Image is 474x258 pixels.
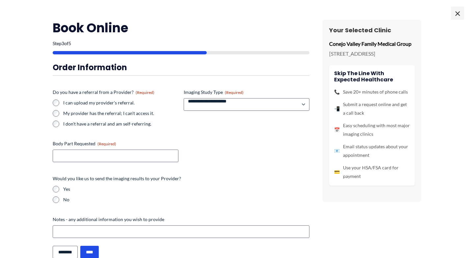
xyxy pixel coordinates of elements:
h3: Order Information [53,62,309,72]
span: 📲 [334,104,340,113]
span: 📞 [334,88,340,96]
span: 📅 [334,126,340,134]
legend: Do you have a referral from a Provider? [53,89,154,96]
span: (Required) [225,90,244,95]
h3: Your Selected Clinic [329,26,415,34]
li: Use your HSA/FSA card for payment [334,163,410,181]
label: My provider has the referral; I can't access it. [63,110,178,117]
li: Save 20+ minutes of phone calls [334,88,410,96]
li: Submit a request online and get a call back [334,100,410,117]
p: Conejo Valley Family Medical Group [329,39,415,49]
span: 3 [62,41,64,46]
h2: Book Online [53,20,309,36]
label: Notes - any additional information you wish to provide [53,216,309,223]
label: I can upload my provider's referral. [63,100,178,106]
span: 5 [68,41,71,46]
span: 📧 [334,147,340,155]
label: I don't have a referral and am self-referring. [63,121,178,127]
span: × [451,7,464,20]
label: Body Part Requested [53,140,178,147]
p: Step of [53,41,309,46]
p: [STREET_ADDRESS] [329,49,415,59]
label: Yes [63,186,309,192]
li: Email status updates about your appointment [334,142,410,159]
label: Imaging Study Type [184,89,309,96]
span: 💳 [334,168,340,176]
li: Easy scheduling with most major imaging clinics [334,121,410,138]
h4: Skip the line with Expected Healthcare [334,70,410,83]
span: (Required) [136,90,154,95]
label: No [63,196,309,203]
legend: Would you like us to send the imaging results to your Provider? [53,175,181,182]
span: (Required) [97,141,116,146]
